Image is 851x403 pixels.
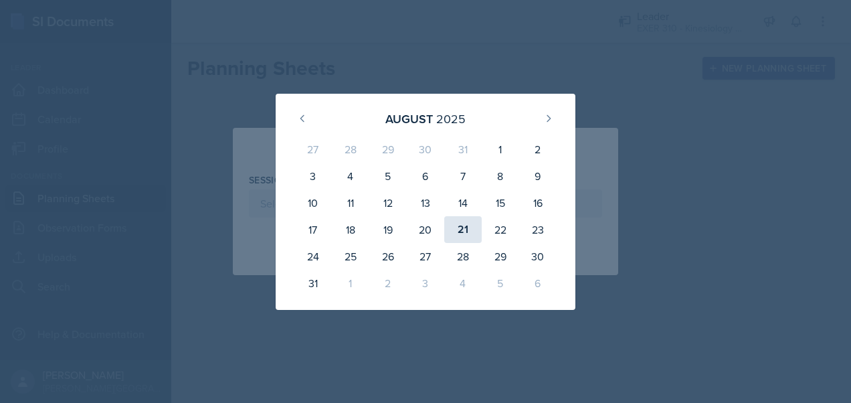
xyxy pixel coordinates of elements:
[444,163,482,189] div: 7
[407,189,444,216] div: 13
[332,163,369,189] div: 4
[332,189,369,216] div: 11
[294,136,332,163] div: 27
[436,110,466,128] div: 2025
[294,189,332,216] div: 10
[407,163,444,189] div: 6
[519,136,557,163] div: 2
[444,136,482,163] div: 31
[444,216,482,243] div: 21
[407,216,444,243] div: 20
[482,136,519,163] div: 1
[519,243,557,270] div: 30
[369,163,407,189] div: 5
[519,270,557,297] div: 6
[294,270,332,297] div: 31
[482,270,519,297] div: 5
[332,243,369,270] div: 25
[444,270,482,297] div: 4
[407,243,444,270] div: 27
[482,243,519,270] div: 29
[444,243,482,270] div: 28
[369,216,407,243] div: 19
[332,136,369,163] div: 28
[385,110,433,128] div: August
[407,136,444,163] div: 30
[482,216,519,243] div: 22
[332,216,369,243] div: 18
[407,270,444,297] div: 3
[369,136,407,163] div: 29
[482,163,519,189] div: 8
[294,163,332,189] div: 3
[519,216,557,243] div: 23
[519,163,557,189] div: 9
[369,270,407,297] div: 2
[519,189,557,216] div: 16
[332,270,369,297] div: 1
[444,189,482,216] div: 14
[294,243,332,270] div: 24
[369,189,407,216] div: 12
[294,216,332,243] div: 17
[482,189,519,216] div: 15
[369,243,407,270] div: 26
